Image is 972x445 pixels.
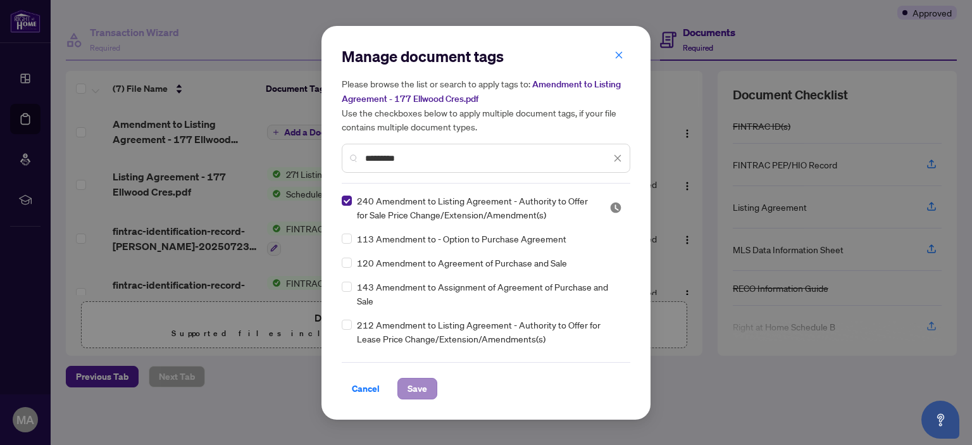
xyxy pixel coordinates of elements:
h2: Manage document tags [342,46,630,66]
span: Pending Review [609,201,622,214]
span: Save [408,379,427,399]
span: close [613,154,622,163]
button: Open asap [921,401,959,439]
span: 212 Amendment to Listing Agreement - Authority to Offer for Lease Price Change/Extension/Amendmen... [357,318,623,346]
span: Amendment to Listing Agreement - 177 Ellwood Cres.pdf [342,78,621,104]
button: Cancel [342,378,390,399]
span: 240 Amendment to Listing Agreement - Authority to Offer for Sale Price Change/Extension/Amendment(s) [357,194,594,222]
span: 120 Amendment to Agreement of Purchase and Sale [357,256,567,270]
span: 143 Amendment to Assignment of Agreement of Purchase and Sale [357,280,623,308]
button: Save [397,378,437,399]
img: status [609,201,622,214]
span: close [614,51,623,60]
span: Cancel [352,379,380,399]
h5: Please browse the list or search to apply tags to: Use the checkboxes below to apply multiple doc... [342,77,630,134]
span: 113 Amendment to - Option to Purchase Agreement [357,232,566,246]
